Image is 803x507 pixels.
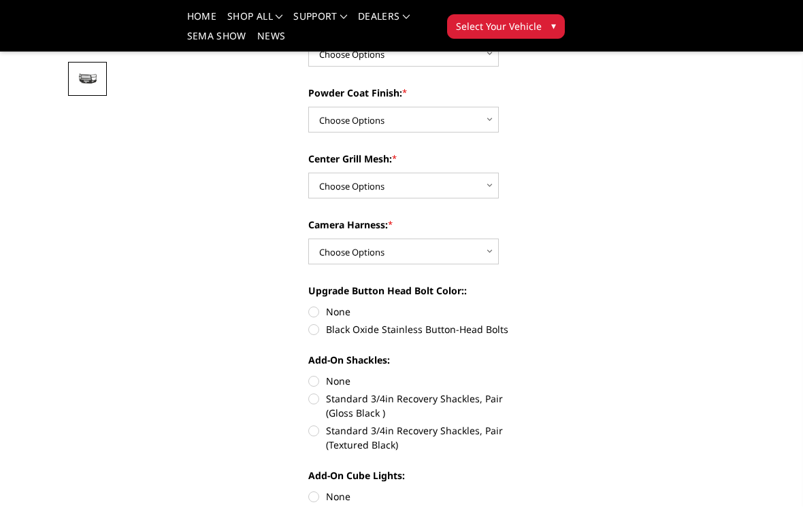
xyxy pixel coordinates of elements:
label: Add-On Cube Lights: [308,468,529,483]
label: Camera Harness: [308,217,529,232]
a: Dealers [358,12,410,31]
label: None [308,374,529,388]
span: ▾ [551,18,556,33]
label: Add-On Shackles: [308,353,529,367]
a: News [257,31,285,51]
label: Standard 3/4in Recovery Shackles, Pair (Textured Black) [308,423,529,452]
label: Standard 3/4in Recovery Shackles, Pair (Gloss Black ) [308,391,529,420]
label: Powder Coat Finish: [308,86,529,100]
label: Center Grill Mesh: [308,152,529,166]
label: Black Oxide Stainless Button-Head Bolts [308,322,529,336]
label: Upgrade Button Head Bolt Color:: [308,283,529,298]
iframe: Chat Widget [735,442,803,507]
a: Home [187,12,216,31]
button: Select Your Vehicle [447,14,565,39]
label: None [308,304,529,319]
a: Support [293,12,347,31]
img: 2024-2025 Chevrolet 2500-3500 - A2 Series - Extreme Front Bumper (winch mount) [72,72,103,86]
span: Select Your Vehicle [456,19,542,33]
a: shop all [227,12,282,31]
label: None [308,489,529,504]
a: SEMA Show [187,31,246,51]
